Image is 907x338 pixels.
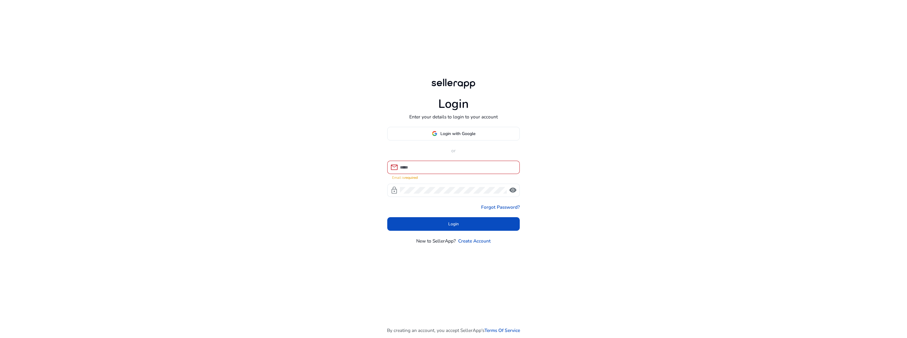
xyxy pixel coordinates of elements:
mat-error: Email is [392,174,515,180]
span: mail [390,163,398,171]
button: Login with Google [387,127,520,140]
a: Terms Of Service [484,327,520,334]
p: New to SellerApp? [416,237,456,244]
p: or [387,147,520,154]
span: lock [390,186,398,194]
span: Login with Google [440,130,475,137]
button: Login [387,217,520,231]
strong: required [404,175,418,180]
span: visibility [509,186,517,194]
p: Enter your details to login to your account [409,113,498,120]
img: google-logo.svg [432,131,437,136]
a: Forgot Password? [481,204,520,211]
a: Create Account [458,237,491,244]
h1: Login [438,97,469,111]
span: Login [448,221,459,227]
